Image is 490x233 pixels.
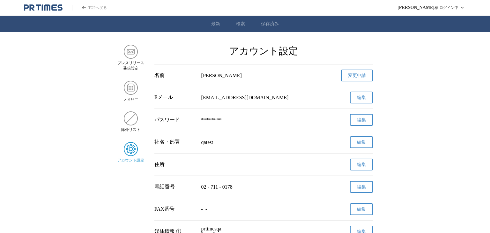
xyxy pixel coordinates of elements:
p: 02 - 711 - 0178 [201,184,326,190]
a: PR TIMESのトップページはこちら [72,5,107,11]
span: フォロー [123,96,138,102]
a: 検索 [236,21,245,27]
span: 編集 [357,139,366,145]
div: 社名・部署 [154,139,196,146]
div: FAX番号 [154,206,196,213]
span: 編集 [357,162,366,168]
button: 編集 [350,159,373,170]
a: PR TIMESのトップページはこちら [24,4,63,11]
img: アカウント設定 [124,142,138,156]
img: プレスリリース 受信設定 [124,45,138,59]
button: 編集 [350,114,373,126]
img: 除外リスト [124,111,138,125]
button: 編集 [350,136,373,148]
h2: アカウント設定 [154,45,373,58]
img: フォロー [124,81,138,95]
a: アカウント設定アカウント設定 [117,142,144,163]
div: [PERSON_NAME] [201,73,326,79]
button: 編集 [350,92,373,103]
button: 編集 [350,203,373,215]
span: 編集 [357,207,366,212]
a: プレスリリース 受信設定プレスリリース 受信設定 [117,45,144,71]
span: プレスリリース 受信設定 [117,60,144,71]
a: フォローフォロー [117,81,144,102]
p: - - [201,207,326,212]
span: 編集 [357,184,366,190]
span: アカウント設定 [117,158,144,163]
a: 最新 [211,21,220,27]
button: 編集 [350,181,373,193]
span: 編集 [357,117,366,123]
p: [EMAIL_ADDRESS][DOMAIN_NAME] [201,95,326,101]
a: 保存済み [261,21,279,27]
span: [PERSON_NAME] [397,5,434,10]
a: 変更申請 [341,70,373,81]
span: 除外リスト [121,127,140,132]
a: 除外リスト除外リスト [117,111,144,132]
div: 住所 [154,161,196,168]
div: パスワード [154,117,196,123]
div: Eメール [154,94,196,101]
div: 電話番号 [154,184,196,190]
p: qatest [201,139,326,145]
span: 編集 [357,95,366,101]
div: 名前 [154,72,196,79]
